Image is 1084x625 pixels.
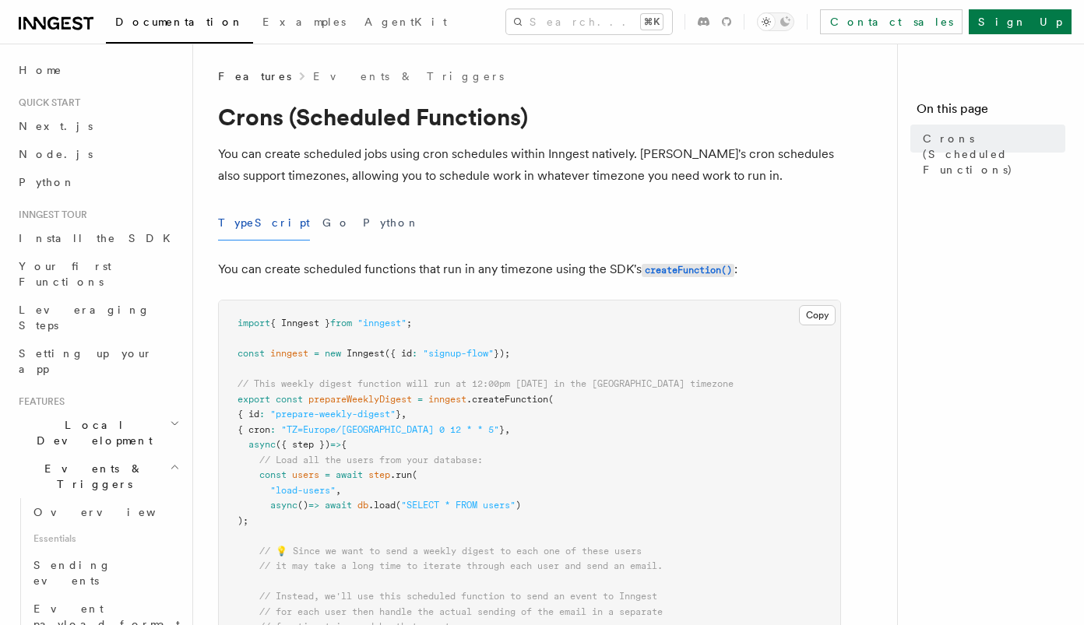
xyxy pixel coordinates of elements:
[238,318,270,328] span: import
[218,143,841,187] p: You can create scheduled jobs using cron schedules within Inngest natively. [PERSON_NAME]'s cron ...
[276,394,303,405] span: const
[325,500,352,511] span: await
[12,56,183,84] a: Home
[276,439,330,450] span: ({ step })
[270,500,297,511] span: async
[292,469,319,480] span: users
[259,591,657,602] span: // Instead, we'll use this scheduled function to send an event to Inngest
[548,394,554,405] span: (
[357,318,406,328] span: "inngest"
[106,5,253,44] a: Documentation
[336,485,341,496] span: ,
[417,394,423,405] span: =
[368,500,396,511] span: .load
[12,252,183,296] a: Your first Functions
[347,348,385,359] span: Inngest
[238,348,265,359] span: const
[19,120,93,132] span: Next.js
[238,394,270,405] span: export
[270,485,336,496] span: "load-users"
[12,112,183,140] a: Next.js
[270,424,276,435] span: :
[12,97,80,109] span: Quick start
[259,409,265,420] span: :
[19,347,153,375] span: Setting up your app
[218,205,310,241] button: TypeScript
[297,500,308,511] span: ()
[19,304,150,332] span: Leveraging Steps
[27,498,183,526] a: Overview
[259,455,483,465] span: // Load all the users from your database:
[248,439,276,450] span: async
[12,209,87,221] span: Inngest tour
[969,9,1072,34] a: Sign Up
[115,16,244,28] span: Documentation
[390,469,412,480] span: .run
[322,205,350,241] button: Go
[923,131,1065,177] span: Crons (Scheduled Functions)
[270,348,308,359] span: inngest
[259,469,287,480] span: const
[12,296,183,339] a: Leveraging Steps
[642,262,734,276] a: createFunction()
[330,318,352,328] span: from
[308,394,412,405] span: prepareWeeklyDigest
[270,409,396,420] span: "prepare-weekly-digest"
[259,560,663,571] span: // it may take a long time to iterate through each user and send an email.
[259,606,663,617] span: // for each user then handle the actual sending of the email in a separate
[364,16,447,28] span: AgentKit
[253,5,355,42] a: Examples
[12,168,183,196] a: Python
[641,14,663,30] kbd: ⌘K
[330,439,341,450] span: =>
[238,378,734,389] span: // This weekly digest function will run at 12:00pm [DATE] in the [GEOGRAPHIC_DATA] timezone
[325,469,330,480] span: =
[341,439,347,450] span: {
[313,68,504,84] a: Events & Triggers
[412,469,417,480] span: (
[494,348,510,359] span: });
[401,409,406,420] span: ,
[33,506,194,518] span: Overview
[423,348,494,359] span: "signup-flow"
[238,409,259,420] span: { id
[281,424,499,435] span: "TZ=Europe/[GEOGRAPHIC_DATA] 0 12 * * 5"
[516,500,521,511] span: )
[357,500,368,511] span: db
[308,500,319,511] span: =>
[259,546,642,557] span: // 💡 Since we want to send a weekly digest to each one of these users
[218,68,291,84] span: Features
[12,140,183,168] a: Node.js
[314,348,319,359] span: =
[917,100,1065,125] h4: On this page
[799,305,836,325] button: Copy
[396,409,401,420] span: }
[505,424,510,435] span: ,
[33,559,111,587] span: Sending events
[12,395,65,408] span: Features
[396,500,401,511] span: (
[368,469,390,480] span: step
[412,348,417,359] span: :
[238,424,270,435] span: { cron
[218,258,841,281] p: You can create scheduled functions that run in any timezone using the SDK's :
[820,9,963,34] a: Contact sales
[12,461,170,492] span: Events & Triggers
[466,394,548,405] span: .createFunction
[12,224,183,252] a: Install the SDK
[363,205,420,241] button: Python
[238,515,248,526] span: );
[12,417,170,448] span: Local Development
[757,12,794,31] button: Toggle dark mode
[218,103,841,131] h1: Crons (Scheduled Functions)
[336,469,363,480] span: await
[19,260,111,288] span: Your first Functions
[19,62,62,78] span: Home
[19,232,180,244] span: Install the SDK
[19,148,93,160] span: Node.js
[325,348,341,359] span: new
[12,339,183,383] a: Setting up your app
[385,348,412,359] span: ({ id
[406,318,412,328] span: ;
[355,5,456,42] a: AgentKit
